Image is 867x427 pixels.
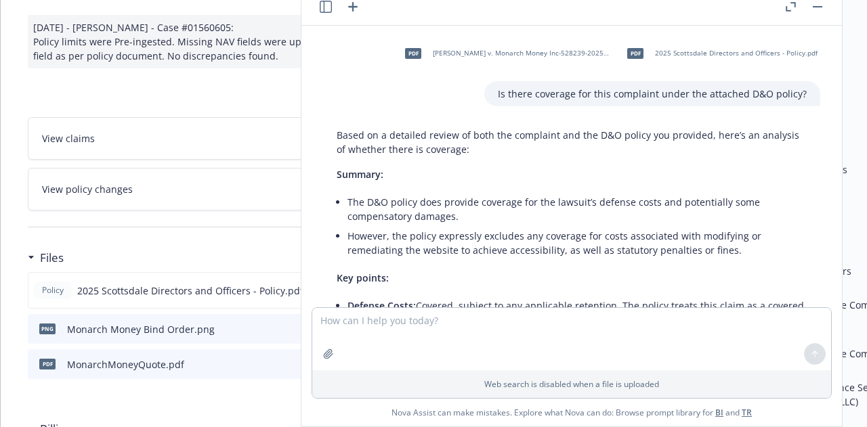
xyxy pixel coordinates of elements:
span: [PERSON_NAME] v. Monarch Money Inc-528239-2025_Complaint.pdf [433,49,610,58]
div: Monarch Money Bind Order.png [67,322,215,336]
div: MonarchMoneyQuote.pdf [67,357,184,372]
span: View claims [42,131,95,145]
div: pdf2025 Scottsdale Directors and Officers - Policy.pdf [618,37,820,70]
span: Defense Costs: [347,299,416,312]
p: Is there coverage for this complaint under the attached D&O policy? [498,87,807,101]
span: View policy changes [42,182,133,196]
li: However, the policy expressly excludes any coverage for costs associated with modifying or remedi... [347,226,807,260]
p: Based on a detailed review of both the complaint and the D&O policy you provided, here’s an analy... [337,128,807,156]
a: View policy changes [28,168,359,210]
a: View claims [28,117,359,160]
span: Key points: [337,271,389,284]
span: pdf [627,48,643,58]
span: pdf [405,48,421,58]
span: Nova Assist can make mistakes. Explore what Nova can do: Browse prompt library for and [307,399,837,426]
span: Policy [39,284,66,296]
a: BI [715,407,723,418]
p: Web search is disabled when a file is uploaded [320,378,823,390]
li: Covered, subject to any applicable retention. The policy treats this claim as a covered “Claim” f... [347,296,807,330]
span: pdf [39,359,56,369]
span: 2025 Scottsdale Directors and Officers - Policy.pdf [655,49,818,58]
li: The D&O policy does provide coverage for the lawsuit’s defense costs and potentially some compens... [347,192,807,226]
a: TR [742,407,752,418]
h3: Files [40,249,64,267]
div: pdf[PERSON_NAME] v. Monarch Money Inc-528239-2025_Complaint.pdf [396,37,613,70]
span: png [39,323,56,334]
div: [DATE] - [PERSON_NAME] - Case #01560605: Policy limits were Pre-ingested. Missing NAV fields were... [28,15,698,68]
span: 2025 Scottsdale Directors and Officers - Policy.pdf [77,284,303,298]
div: Files [28,249,64,267]
span: Summary: [337,168,383,181]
